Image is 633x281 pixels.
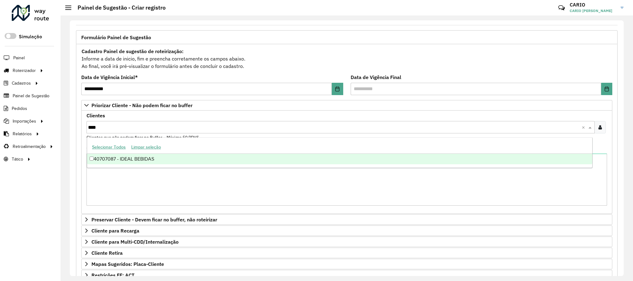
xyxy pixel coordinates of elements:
[71,4,166,11] h2: Painel de Sugestão - Criar registro
[87,112,105,119] label: Clientes
[82,48,184,54] strong: Cadastro Painel de sugestão de roteirização:
[582,124,587,131] span: Clear all
[91,103,192,108] span: Priorizar Cliente - Não podem ficar no buffer
[19,33,42,40] label: Simulação
[81,214,612,225] a: Preservar Cliente - Devem ficar no buffer, não roteirizar
[91,262,164,266] span: Mapas Sugeridos: Placa-Cliente
[81,35,151,40] span: Formulário Painel de Sugestão
[13,118,36,124] span: Importações
[13,55,25,61] span: Painel
[13,143,46,150] span: Retroalimentação
[81,270,612,280] a: Restrições FF: ACT
[332,83,343,95] button: Choose Date
[13,67,36,74] span: Roteirizador
[13,131,32,137] span: Relatórios
[87,137,593,168] ng-dropdown-panel: Options list
[81,73,138,81] label: Data de Vigência Inicial
[12,156,23,162] span: Tático
[81,259,612,269] a: Mapas Sugeridos: Placa-Cliente
[570,8,616,14] span: CARIO [PERSON_NAME]
[87,135,199,140] small: Clientes que não podem ficar no Buffer – Máximo 50 PDVS
[81,111,612,214] div: Priorizar Cliente - Não podem ficar no buffer
[601,83,612,95] button: Choose Date
[81,225,612,236] a: Cliente para Recarga
[570,2,616,8] h3: CARIO
[81,248,612,258] a: Cliente Retira
[91,217,217,222] span: Preservar Cliente - Devem ficar no buffer, não roteirizar
[555,1,568,15] a: Contato Rápido
[89,142,129,152] button: Selecionar Todos
[81,100,612,111] a: Priorizar Cliente - Não podem ficar no buffer
[81,47,612,70] div: Informe a data de inicio, fim e preencha corretamente os campos abaixo. Ao final, você irá pré-vi...
[91,273,134,278] span: Restrições FF: ACT
[129,142,164,152] button: Limpar seleção
[91,250,123,255] span: Cliente Retira
[351,73,401,81] label: Data de Vigência Final
[91,239,179,244] span: Cliente para Multi-CDD/Internalização
[81,237,612,247] a: Cliente para Multi-CDD/Internalização
[12,80,31,86] span: Cadastros
[12,105,27,112] span: Pedidos
[13,93,49,99] span: Painel de Sugestão
[91,228,139,233] span: Cliente para Recarga
[87,154,592,164] div: 40707087 - IDEAL BEBIDAS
